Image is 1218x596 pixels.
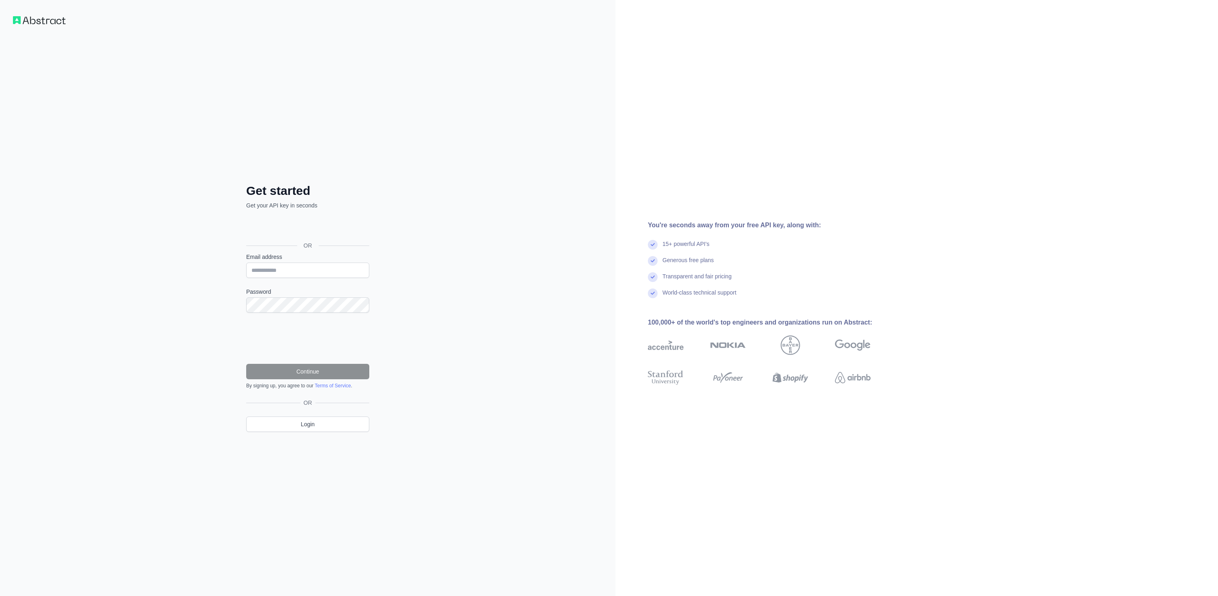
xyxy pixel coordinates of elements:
a: Login [246,417,369,432]
label: Email address [246,253,369,261]
img: Workflow [13,16,66,24]
img: google [835,335,871,355]
div: World-class technical support [662,288,737,305]
img: check mark [648,240,658,250]
img: payoneer [710,369,746,387]
div: 100,000+ of the world's top engineers and organizations run on Abstract: [648,318,896,327]
div: By signing up, you agree to our . [246,382,369,389]
a: Terms of Service [315,383,351,389]
span: OR [297,241,319,250]
img: accenture [648,335,684,355]
img: check mark [648,272,658,282]
h2: Get started [246,184,369,198]
button: Continue [246,364,369,379]
img: nokia [710,335,746,355]
div: 15+ powerful API's [662,240,709,256]
img: stanford university [648,369,684,387]
img: check mark [648,256,658,266]
div: Generous free plans [662,256,714,272]
img: airbnb [835,369,871,387]
p: Get your API key in seconds [246,201,369,209]
span: OR [300,399,315,407]
img: shopify [773,369,808,387]
img: bayer [781,335,800,355]
div: Transparent and fair pricing [662,272,732,288]
label: Password [246,288,369,296]
iframe: reCAPTCHA [246,323,369,354]
div: You're seconds away from your free API key, along with: [648,220,896,230]
iframe: Botón Iniciar sesión con Google [242,218,372,236]
img: check mark [648,288,658,298]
